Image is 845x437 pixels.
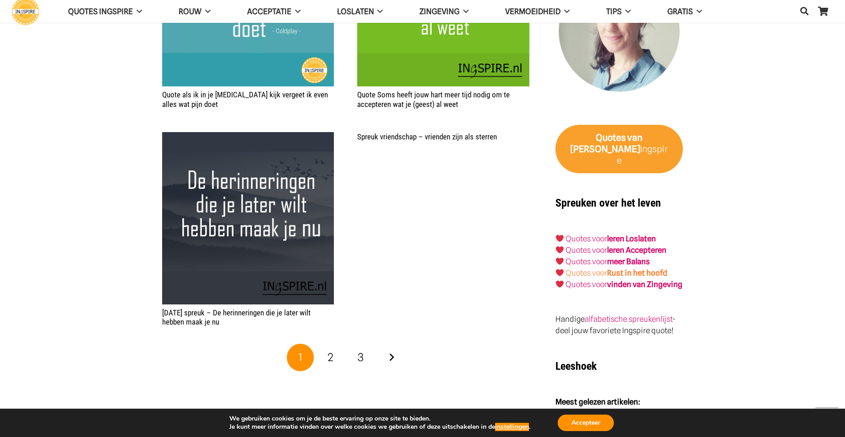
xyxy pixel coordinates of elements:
img: ❤ [556,257,564,265]
span: Pagina 1 [287,344,314,371]
a: Spreuk vriendschap – vrienden zijn als sterren [357,132,497,141]
strong: Spreuken over het leven [555,197,661,209]
a: [DATE] spreuk – De herinneringen die je later wilt hebben maak je nu [162,308,311,326]
a: Quote Soms heeft jouw hart meer tijd nodig om te accepteren wat je (geest) al weet [357,90,510,108]
button: Accepteer [558,415,614,431]
img: ❤ [556,234,564,242]
strong: Leeshoek [555,360,597,373]
img: ❤ [556,246,564,254]
a: Pagina 3 [347,344,375,371]
span: Zingeving [419,7,459,16]
a: alfabetische spreukenlijst [585,314,672,324]
img: ❤ [556,269,564,277]
a: Karma spreuk – De herinneringen die je later wilt hebben maak je nu [162,133,334,142]
span: 1 [298,351,302,364]
span: TIPS [606,7,622,16]
strong: Quotes [596,132,626,143]
img: Karma spreuk: De herinneringen die je later wilt hebben maak je nu [162,132,334,304]
span: QUOTES INGSPIRE [68,7,133,16]
span: GRATIS [667,7,693,16]
a: leren Accepteren [607,245,666,255]
span: 3 [358,351,364,364]
a: Quotes voormeer Balans [565,257,650,266]
strong: Rust in het hoofd [607,268,667,277]
a: Quote als ik in je [MEDICAL_DATA] kijk vergeet ik even alles wat pijn doet [162,90,328,108]
a: Quotes voorvinden van Zingeving [565,280,682,289]
strong: Meest gelezen artikelen: [555,397,640,406]
strong: meer Balans [607,257,650,266]
a: Pagina 2 [317,344,344,371]
span: ROUW [179,7,201,16]
a: Quotes voor [565,245,607,255]
a: Quotes van [PERSON_NAME]Ingspire [555,125,683,173]
span: Acceptatie [247,7,291,16]
button: instellingen [495,423,529,431]
strong: van [PERSON_NAME] [570,132,643,155]
span: 2 [327,351,333,364]
a: Quotes voor [565,234,607,243]
p: Handige - deel jouw favoriete Ingspire quote! [555,314,683,336]
span: Loslaten [337,7,374,16]
a: leren Loslaten [607,234,656,243]
a: Zoeken [795,0,813,22]
a: Terug naar top [815,407,838,430]
p: Je kunt meer informatie vinden over welke cookies we gebruiken of deze uitschakelen in de . [229,423,530,431]
strong: vinden van Zingeving [607,280,682,289]
p: We gebruiken cookies om je de beste ervaring op onze site te bieden. [229,415,530,423]
a: Quotes voorRust in het hoofd [565,268,667,277]
img: ❤ [556,280,564,288]
span: VERMOEIDHEID [505,7,560,16]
